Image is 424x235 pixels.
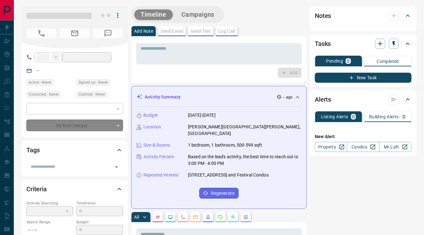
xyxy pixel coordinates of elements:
p: Location [143,124,161,130]
h2: Tags [26,145,40,155]
span: Active - Never [29,79,51,86]
svg: Listing Alerts [206,215,211,220]
p: Budget: [76,219,123,225]
p: Actively Searching: [26,200,73,206]
div: Notes [315,8,411,23]
svg: Calls [180,215,185,220]
a: Mr.Loft [379,142,411,152]
div: Tasks [315,36,411,51]
div: Alerts [315,92,411,107]
p: Repeated Interest [143,172,179,178]
button: Regenerate [199,188,239,199]
button: Campaigns [175,9,221,20]
p: New Alert: [315,133,411,140]
a: Condos [347,142,379,152]
p: 0 [347,59,349,63]
p: Activity Pattern [143,154,174,160]
svg: Notes [155,215,160,220]
p: Based on the lead's activity, the best time to reach out is: 3:00 PM - 4:00 PM [188,154,301,167]
svg: Lead Browsing Activity [168,215,173,220]
p: [DATE]-[DATE] [188,112,216,119]
p: 0 [352,115,355,119]
svg: Opportunities [231,215,236,220]
p: 0 [403,115,405,119]
span: Claimed - Never [78,91,105,98]
p: Size & Rooms [143,142,170,148]
p: Activity Summary [145,94,180,100]
p: Pending [326,59,343,63]
p: Completed [377,59,399,64]
p: Timeframe: [76,200,123,206]
p: Budget [143,112,158,119]
button: New Task [315,73,411,83]
svg: Requests [218,215,223,220]
p: [PERSON_NAME][GEOGRAPHIC_DATA][PERSON_NAME], [GEOGRAPHIC_DATA] [188,124,301,137]
button: Timeline [134,9,173,20]
span: No Number [26,28,56,38]
p: Listing Alerts [321,115,348,119]
svg: Emails [193,215,198,220]
div: Criteria [26,182,123,197]
span: No Email [60,28,90,38]
p: [STREET_ADDRESS] and Festival Condos [188,172,269,178]
h2: Tasks [315,39,331,49]
div: Tags [26,143,123,158]
svg: Agent Actions [243,215,248,220]
h2: Alerts [315,94,331,104]
p: Building Alerts [369,115,399,119]
p: 1 bedroom, 1 bathroom, 500-599 sqft [188,142,262,148]
button: Open [112,163,121,171]
div: Do Not Contact [26,120,123,131]
p: All [134,215,139,219]
h2: Notes [315,11,331,21]
a: -- [36,68,39,73]
span: Signed up - Never [78,79,108,86]
p: Search Range: [26,219,73,225]
span: No Number [93,28,123,38]
div: Activity Summary-- ago [137,91,301,103]
h2: Criteria [26,184,47,194]
span: Contacted - Never [29,91,59,98]
a: Property [315,142,347,152]
p: -- ago [283,94,293,100]
p: Add Note [134,29,153,33]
